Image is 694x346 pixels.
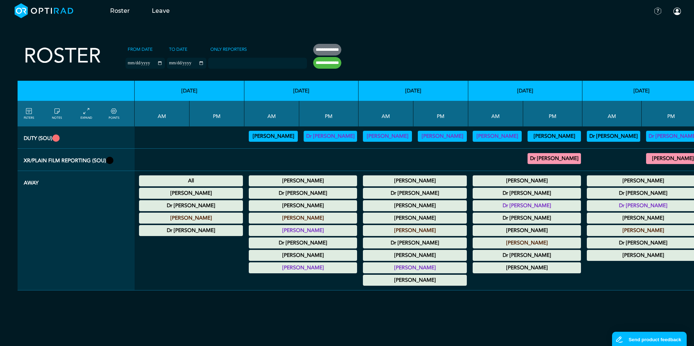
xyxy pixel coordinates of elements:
[250,226,356,235] summary: [PERSON_NAME]
[473,200,581,211] div: Annual Leave 00:00 - 23:59
[364,189,466,198] summary: Dr [PERSON_NAME]
[363,225,467,236] div: Annual Leave 00:00 - 23:59
[125,44,155,55] label: From date
[305,132,356,141] summary: Dr [PERSON_NAME]
[473,131,522,142] div: Vetting 09:00 - 13:00
[250,263,356,272] summary: [PERSON_NAME]
[529,154,580,163] summary: Dr [PERSON_NAME]
[135,81,244,101] th: [DATE]
[139,213,243,224] div: Annual Leave 00:00 - 23:59
[249,188,357,199] div: Annual Leave 00:00 - 23:59
[364,132,411,141] summary: [PERSON_NAME]
[250,132,297,141] summary: [PERSON_NAME]
[209,59,245,65] input: null
[249,250,357,261] div: Annual Leave 00:00 - 23:59
[363,237,467,248] div: Other Leave 00:00 - 23:59
[523,101,582,126] th: PM
[140,226,242,235] summary: Dr [PERSON_NAME]
[363,188,467,199] div: Annual Leave 00:00 - 23:59
[419,132,466,141] summary: [PERSON_NAME]
[363,275,467,286] div: Annual Leave (pm) 12:00 - 23:59
[167,44,190,55] label: To date
[52,107,62,120] a: show/hide notes
[468,101,523,126] th: AM
[250,201,356,210] summary: [PERSON_NAME]
[24,107,34,120] a: FILTERS
[18,126,135,149] th: Duty (SOU)
[529,132,580,141] summary: [PERSON_NAME]
[15,3,74,18] img: brand-opti-rad-logos-blue-and-white-d2f68631ba2948856bd03f2d395fb146ddc8fb01b4b6e9315ea85fa773367...
[474,226,580,235] summary: [PERSON_NAME]
[363,213,467,224] div: Annual Leave 00:00 - 23:59
[364,214,466,223] summary: [PERSON_NAME]
[244,101,299,126] th: AM
[474,214,580,223] summary: Dr [PERSON_NAME]
[18,171,135,290] th: Away
[468,81,582,101] th: [DATE]
[587,131,640,142] div: Vetting (30 PF Points) 09:00 - 13:00
[473,237,581,248] div: Annual Leave 00:00 - 23:59
[474,239,580,247] summary: [PERSON_NAME]
[18,149,135,171] th: XR/Plain Film Reporting (SOU)
[299,101,359,126] th: PM
[139,225,243,236] div: Other Leave 00:00 - 23:59
[250,214,356,223] summary: [PERSON_NAME]
[364,251,466,260] summary: [PERSON_NAME]
[249,237,357,248] div: Other Leave 00:00 - 23:59
[582,101,642,126] th: AM
[474,201,580,210] summary: Dr [PERSON_NAME]
[363,200,467,211] div: Annual Leave 00:00 - 23:59
[24,44,101,68] h2: Roster
[250,189,356,198] summary: Dr [PERSON_NAME]
[304,131,357,142] div: Vetting 13:00 - 17:00
[139,175,243,186] div: National Holiday: Summer bank holiday 00:00 - 23:59
[139,188,243,199] div: Annual Leave 00:00 - 23:59
[418,131,467,142] div: Vetting (30 PF Points) 13:00 - 17:00
[249,225,357,236] div: Annual Leave 00:00 - 23:59
[140,214,242,223] summary: [PERSON_NAME]
[359,81,468,101] th: [DATE]
[250,239,356,247] summary: Dr [PERSON_NAME]
[250,251,356,260] summary: [PERSON_NAME]
[80,107,92,120] a: collapse/expand entries
[474,176,580,185] summary: [PERSON_NAME]
[364,263,466,272] summary: [PERSON_NAME]
[528,153,581,164] div: General XR 12:00 - 14:00
[249,213,357,224] div: Annual Leave 00:00 - 23:59
[109,107,119,120] a: collapse/expand expected points
[249,131,298,142] div: Vetting (30 PF Points) 09:00 - 13:00
[364,226,466,235] summary: [PERSON_NAME]
[139,200,243,211] div: Annual Leave 00:00 - 23:59
[363,250,467,261] div: Annual Leave 00:00 - 23:59
[474,263,580,272] summary: [PERSON_NAME]
[474,132,521,141] summary: [PERSON_NAME]
[135,101,190,126] th: AM
[250,176,356,185] summary: [PERSON_NAME]
[359,101,413,126] th: AM
[363,175,467,186] div: Annual Leave 00:00 - 23:59
[413,101,468,126] th: PM
[364,239,466,247] summary: Dr [PERSON_NAME]
[473,225,581,236] div: Annual Leave 00:00 - 23:59
[474,251,580,260] summary: Dr [PERSON_NAME]
[528,131,581,142] div: Vetting (30 PF Points) 13:00 - 17:00
[140,189,242,198] summary: [PERSON_NAME]
[364,276,466,285] summary: [PERSON_NAME]
[473,188,581,199] div: Annual Leave 00:00 - 23:59
[363,131,412,142] div: Vetting 09:00 - 13:00
[473,175,581,186] div: Annual Leave 00:00 - 23:59
[244,81,359,101] th: [DATE]
[364,201,466,210] summary: [PERSON_NAME]
[474,189,580,198] summary: Dr [PERSON_NAME]
[588,132,639,141] summary: Dr [PERSON_NAME]
[190,101,244,126] th: PM
[208,44,249,55] label: Only Reporters
[363,262,467,273] div: Annual Leave 00:00 - 23:59
[249,200,357,211] div: Annual Leave 00:00 - 23:59
[473,250,581,261] div: Other Leave 00:00 - 23:59
[473,213,581,224] div: Annual Leave 00:00 - 23:59
[249,175,357,186] div: Annual Leave 00:00 - 23:59
[140,201,242,210] summary: Dr [PERSON_NAME]
[364,176,466,185] summary: [PERSON_NAME]
[473,262,581,273] div: Annual Leave 00:00 - 23:59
